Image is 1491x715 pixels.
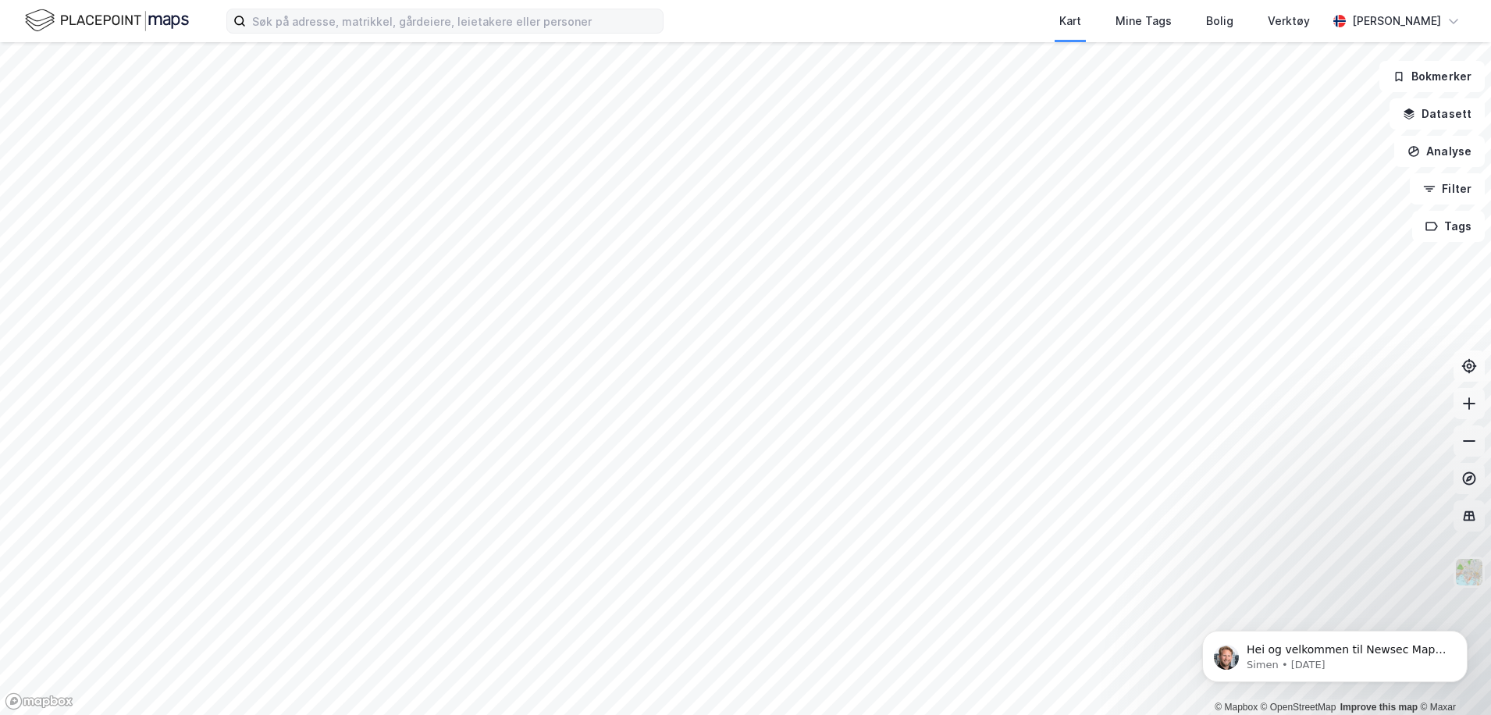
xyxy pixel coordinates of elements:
[1390,98,1485,130] button: Datasett
[246,9,663,33] input: Søk på adresse, matrikkel, gårdeiere, leietakere eller personer
[1059,12,1081,30] div: Kart
[1394,136,1485,167] button: Analyse
[1261,702,1336,713] a: OpenStreetMap
[1268,12,1310,30] div: Verktøy
[1410,173,1485,205] button: Filter
[5,692,73,710] a: Mapbox homepage
[1179,598,1491,707] iframe: Intercom notifications message
[25,7,189,34] img: logo.f888ab2527a4732fd821a326f86c7f29.svg
[1206,12,1233,30] div: Bolig
[1116,12,1172,30] div: Mine Tags
[1215,702,1258,713] a: Mapbox
[1352,12,1441,30] div: [PERSON_NAME]
[1412,211,1485,242] button: Tags
[1340,702,1418,713] a: Improve this map
[1454,557,1484,587] img: Z
[1379,61,1485,92] button: Bokmerker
